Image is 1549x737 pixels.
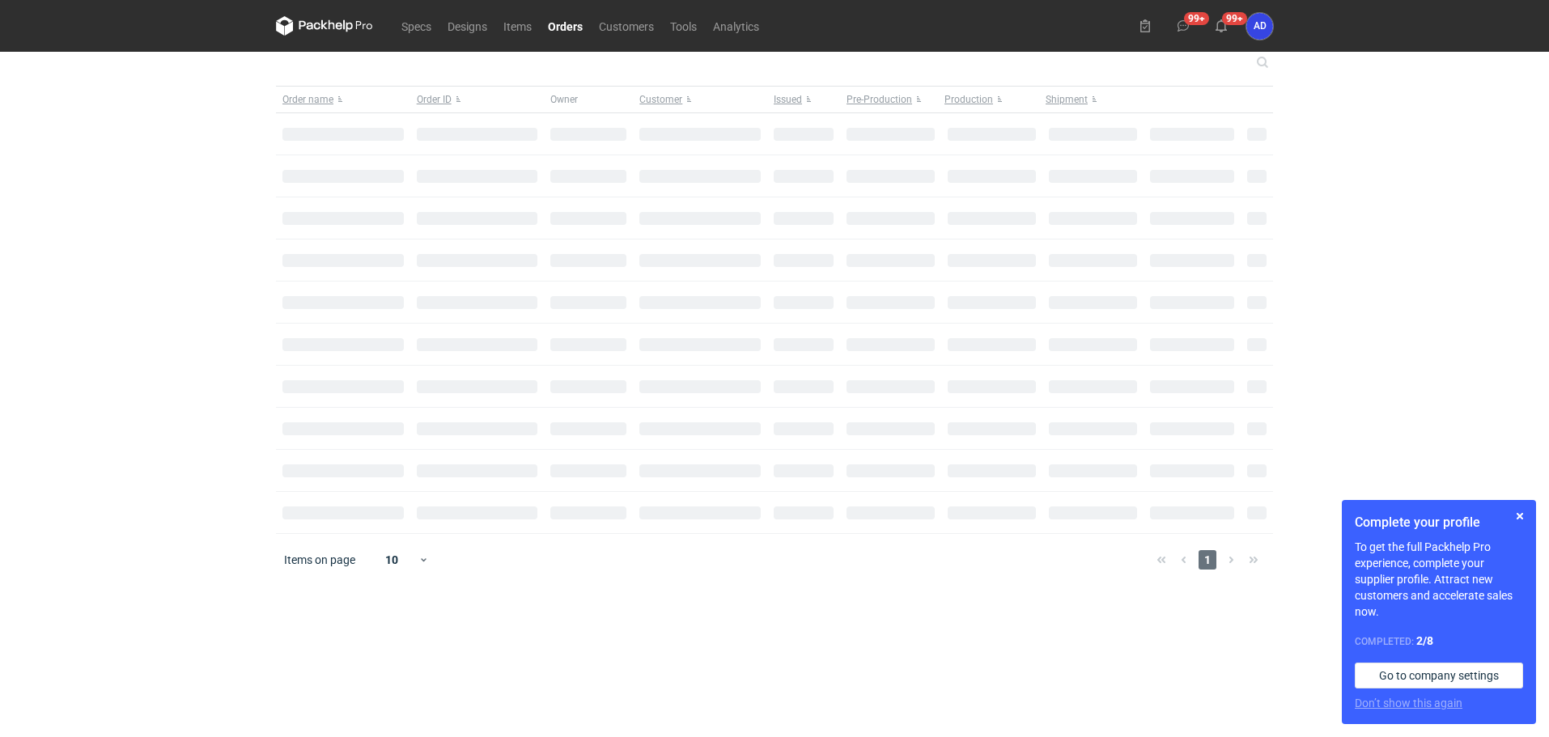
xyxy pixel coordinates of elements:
[639,93,682,106] span: Customer
[591,16,662,36] a: Customers
[1510,506,1530,526] button: Skip for now
[774,93,802,106] span: Issued
[276,16,373,36] svg: Packhelp Pro
[439,16,495,36] a: Designs
[840,87,941,112] button: Pre-Production
[1042,87,1144,112] button: Shipment
[767,87,840,112] button: Issued
[417,93,452,106] span: Order ID
[1046,93,1088,106] span: Shipment
[705,16,767,36] a: Analytics
[284,552,355,568] span: Items on page
[410,87,545,112] button: Order ID
[276,87,410,112] button: Order name
[1170,13,1196,39] button: 99+
[1208,13,1234,39] button: 99+
[633,87,767,112] button: Customer
[847,93,912,106] span: Pre-Production
[1355,633,1523,650] div: Completed:
[1199,550,1216,570] span: 1
[1246,13,1273,40] div: Anita Dolczewska
[550,93,578,106] span: Owner
[1416,634,1433,647] strong: 2 / 8
[540,16,591,36] a: Orders
[393,16,439,36] a: Specs
[495,16,540,36] a: Items
[1355,663,1523,688] a: Go to company settings
[1355,513,1523,532] h1: Complete your profile
[366,549,418,571] div: 10
[1355,539,1523,620] p: To get the full Packhelp Pro experience, complete your supplier profile. Attract new customers an...
[941,87,1042,112] button: Production
[1355,695,1462,711] button: Don’t show this again
[1246,13,1273,40] button: AD
[944,93,993,106] span: Production
[282,93,333,106] span: Order name
[662,16,705,36] a: Tools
